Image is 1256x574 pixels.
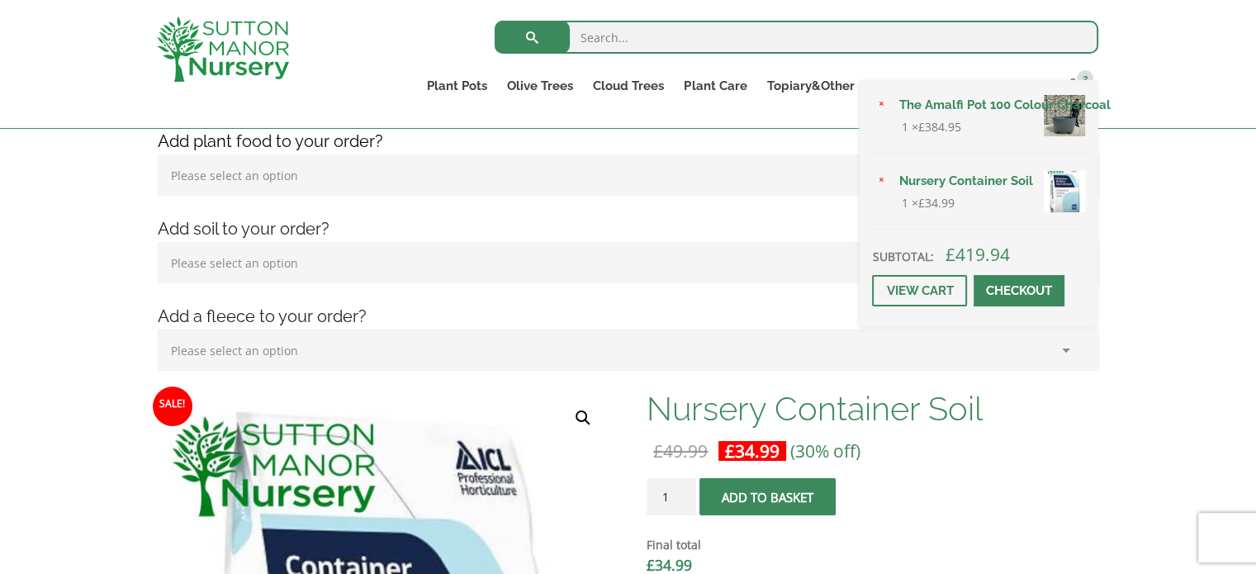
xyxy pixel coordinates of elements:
a: 2 [1056,74,1098,97]
span: £ [917,195,924,211]
a: Topiary&Other [756,74,864,97]
span: £ [917,119,924,135]
dt: Final total [647,535,1098,555]
input: Product quantity [647,478,696,515]
a: Plant Care [674,74,756,97]
img: logo [157,17,289,82]
bdi: 34.99 [917,195,954,211]
a: Olive Trees [497,74,583,97]
h4: Add soil to your order? [145,216,1111,242]
img: The Amalfi Pot 100 Colour Charcoal [1044,95,1085,136]
bdi: 49.99 [653,439,708,463]
h4: Add plant food to your order? [145,129,1111,154]
a: Checkout [974,275,1064,306]
input: Search... [495,21,1098,54]
a: Delivery [920,74,989,97]
bdi: 419.94 [945,243,1009,266]
bdi: 34.99 [725,439,780,463]
a: View cart [872,275,967,306]
span: Sale! [153,387,192,426]
span: £ [725,439,735,463]
button: Add to basket [699,478,836,515]
a: Remove Nursery Container Soil from basket [872,173,890,191]
span: 2 [1077,70,1093,87]
a: The Amalfi Pot 100 Colour Charcoal [889,93,1085,117]
a: Remove The Amalfi Pot 100 Colour Charcoal from basket [872,97,890,115]
a: Nursery Container Soil [889,168,1085,193]
a: View full-screen image gallery [568,403,598,433]
h1: Nursery Container Soil [647,391,1098,426]
bdi: 384.95 [917,119,960,135]
a: Contact [989,74,1056,97]
span: 1 × [901,193,954,213]
img: Nursery Container Soil [1044,171,1085,212]
span: £ [653,439,663,463]
a: About [864,74,920,97]
strong: Subtotal: [872,249,933,264]
a: Cloud Trees [583,74,674,97]
a: Plant Pots [417,74,497,97]
h4: Add a fleece to your order? [145,304,1111,330]
span: £ [945,243,955,266]
span: (30% off) [790,439,860,463]
span: 1 × [901,117,960,137]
